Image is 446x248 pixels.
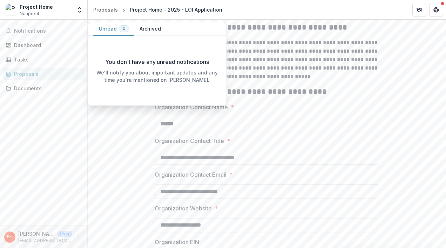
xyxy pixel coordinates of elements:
[123,26,126,31] span: 0
[3,83,85,94] a: Documents
[90,5,121,15] a: Proposals
[75,233,83,241] button: More
[134,22,166,36] button: Archived
[3,39,85,51] a: Dashboard
[155,170,227,179] p: Organization Contact Email
[3,54,85,65] a: Tasks
[75,3,85,17] button: Open entity switcher
[14,70,79,78] div: Proposals
[7,235,13,239] div: Robert <robertsmith@projecthome.org> <robertsmith@projecthome.org>
[6,4,17,15] img: Project Home
[155,137,224,145] p: Organization Contact Title
[20,11,39,17] span: Nonprofit
[3,25,85,37] button: Notifications
[93,69,221,84] p: We'll notify you about important updates and any time you're mentioned on [PERSON_NAME].
[429,3,443,17] button: Get Help
[14,28,82,34] span: Notifications
[412,3,426,17] button: Partners
[14,56,79,63] div: Tasks
[20,3,53,11] div: Project Home
[105,58,209,66] p: You don't have any unread notifications
[18,237,72,244] p: [EMAIL_ADDRESS][DOMAIN_NAME]
[93,6,118,13] div: Proposals
[14,41,79,49] div: Dashboard
[155,204,212,213] p: Organization Website
[93,22,134,36] button: Unread
[155,238,199,246] p: Organization EIN
[90,5,225,15] nav: breadcrumb
[58,231,72,237] p: User
[155,103,228,111] p: Organization Contact Name
[3,68,85,80] a: Proposals
[18,230,55,237] p: [PERSON_NAME] <[EMAIL_ADDRESS][DOMAIN_NAME]> <[EMAIL_ADDRESS][DOMAIN_NAME]>
[14,85,79,92] div: Documents
[130,6,222,13] div: Project Home - 2025 - LOI Application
